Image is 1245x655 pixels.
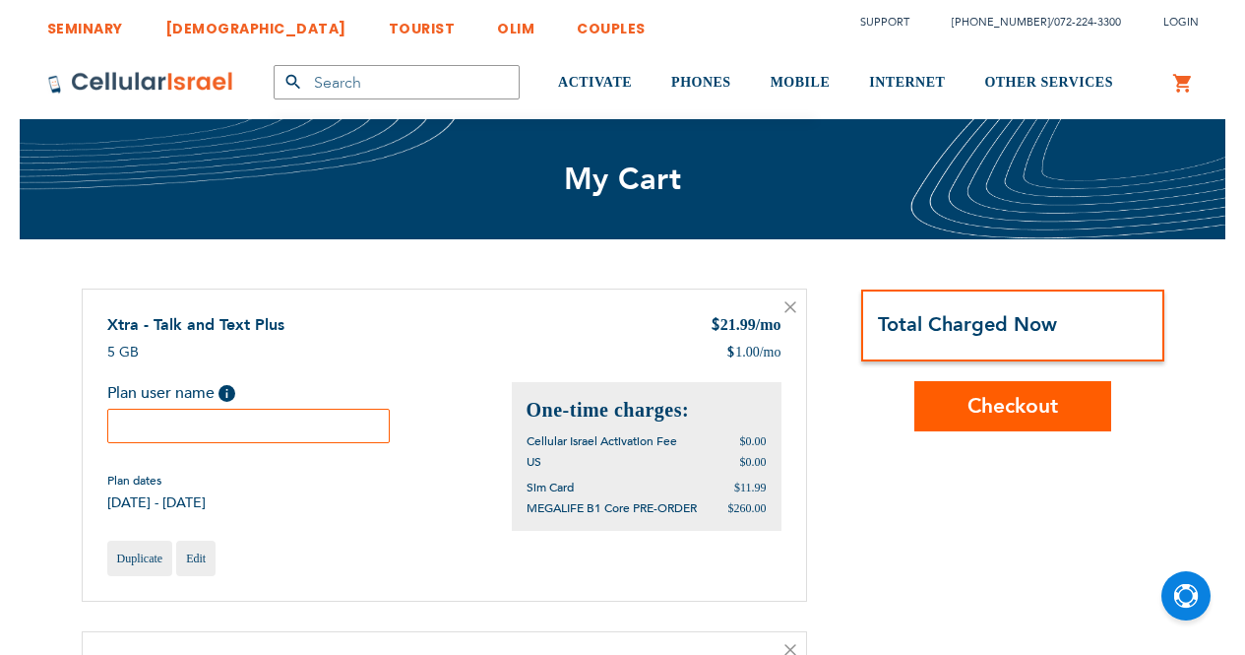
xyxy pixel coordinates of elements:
[274,65,520,99] input: Search
[984,46,1113,120] a: OTHER SERVICES
[726,343,735,362] span: $
[860,15,909,30] a: Support
[527,397,767,424] h2: One-time charges:
[756,316,781,333] span: /mo
[117,552,163,565] span: Duplicate
[527,500,697,516] span: MEGALIFE B1 Core PRE-ORDER
[47,71,234,95] img: Cellular Israel Logo
[107,493,206,512] span: [DATE] - [DATE]
[1163,15,1199,30] span: Login
[711,314,781,338] div: 21.99
[771,46,831,120] a: MOBILE
[726,343,780,362] div: 1.00
[165,5,346,41] a: [DEMOGRAPHIC_DATA]
[107,382,215,404] span: Plan user name
[771,75,831,90] span: MOBILE
[671,46,731,120] a: PHONES
[711,315,720,338] span: $
[878,311,1057,338] strong: Total Charged Now
[527,480,574,495] span: Sim Card
[728,501,767,515] span: $260.00
[527,433,677,449] span: Cellular Israel Activation Fee
[740,455,767,469] span: $0.00
[760,343,781,362] span: /mo
[671,75,731,90] span: PHONES
[527,454,541,470] span: US
[107,343,139,361] span: 5 GB
[497,5,534,41] a: OLIM
[984,75,1113,90] span: OTHER SERVICES
[932,8,1121,36] li: /
[186,552,206,565] span: Edit
[577,5,646,41] a: COUPLES
[564,159,682,200] span: My Cart
[218,385,235,402] span: Help
[107,541,173,576] a: Duplicate
[389,5,456,41] a: TOURIST
[47,5,123,41] a: SEMINARY
[914,381,1111,431] button: Checkout
[967,392,1058,421] span: Checkout
[107,314,284,336] a: Xtra - Talk and Text Plus
[869,46,945,120] a: INTERNET
[558,46,632,120] a: ACTIVATE
[952,15,1050,30] a: [PHONE_NUMBER]
[740,434,767,448] span: $0.00
[107,473,206,489] span: Plan dates
[558,75,632,90] span: ACTIVATE
[869,75,945,90] span: INTERNET
[734,481,767,494] span: $11.99
[1054,15,1121,30] a: 072-224-3300
[176,541,216,576] a: Edit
